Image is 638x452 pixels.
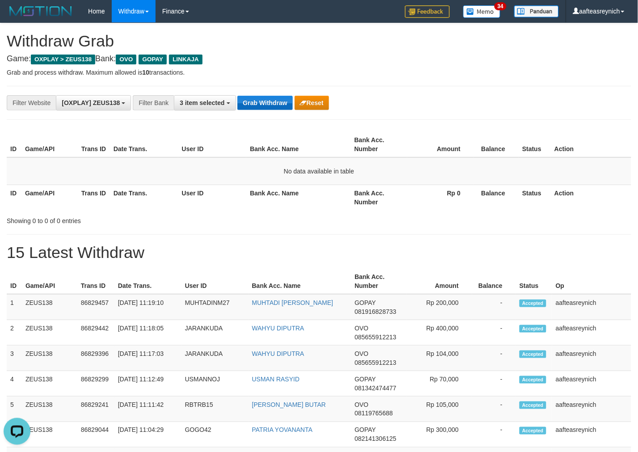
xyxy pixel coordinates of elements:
th: Bank Acc. Number [351,185,407,210]
th: User ID [178,132,247,157]
td: ZEUS138 [22,397,77,422]
h4: Game: Bank: [7,55,631,63]
td: aafteasreynich [552,397,631,422]
span: GOPAY [139,55,167,64]
th: Status [519,185,551,210]
span: OXPLAY > ZEUS138 [31,55,95,64]
span: GOPAY [355,427,376,434]
a: WAHYU DIPUTRA [252,325,304,332]
th: Balance [474,132,519,157]
th: Date Trans. [114,269,182,294]
td: Rp 70,000 [406,371,472,397]
th: Balance [474,185,519,210]
span: Accepted [520,325,546,333]
td: - [472,371,516,397]
td: 86829396 [77,346,114,371]
p: Grab and process withdraw. Maximum allowed is transactions. [7,68,631,77]
td: 86829457 [77,294,114,320]
th: Action [551,185,631,210]
td: - [472,346,516,371]
span: Copy 085655912213 to clipboard [355,334,396,341]
td: 3 [7,346,22,371]
th: Bank Acc. Name [246,132,351,157]
th: Game/API [21,185,78,210]
th: Op [552,269,631,294]
td: [DATE] 11:04:29 [114,422,182,448]
h1: 15 Latest Withdraw [7,244,631,262]
th: Game/API [21,132,78,157]
span: Copy 08119765688 to clipboard [355,410,393,417]
span: 3 item selected [180,99,224,106]
th: Action [551,132,631,157]
span: Accepted [520,401,546,409]
th: Date Trans. [110,132,178,157]
td: 1 [7,294,22,320]
th: Bank Acc. Name [246,185,351,210]
td: Rp 300,000 [406,422,472,448]
td: - [472,422,516,448]
td: MUHTADINM27 [182,294,249,320]
td: JARANKUDA [182,346,249,371]
td: 4 [7,371,22,397]
td: - [472,320,516,346]
td: 86829299 [77,371,114,397]
td: aafteasreynich [552,422,631,448]
td: ZEUS138 [22,422,77,448]
div: Filter Website [7,95,56,110]
td: 86829241 [77,397,114,422]
a: USMAN RASYID [252,376,300,383]
td: ZEUS138 [22,371,77,397]
button: 3 item selected [174,95,236,110]
td: [DATE] 11:17:03 [114,346,182,371]
th: Bank Acc. Name [249,269,351,294]
th: Bank Acc. Number [351,132,407,157]
td: 2 [7,320,22,346]
span: OVO [355,350,368,357]
span: Copy 085655912213 to clipboard [355,359,396,366]
th: Date Trans. [110,185,178,210]
td: [DATE] 11:19:10 [114,294,182,320]
strong: 10 [142,69,149,76]
span: LINKAJA [169,55,203,64]
span: Accepted [520,300,546,307]
td: [DATE] 11:12:49 [114,371,182,397]
th: Rp 0 [407,185,474,210]
img: Button%20Memo.svg [463,5,501,18]
th: User ID [182,269,249,294]
span: Accepted [520,427,546,435]
td: Rp 105,000 [406,397,472,422]
td: aafteasreynich [552,346,631,371]
td: [DATE] 11:11:42 [114,397,182,422]
span: Copy 081342474477 to clipboard [355,384,396,392]
div: Showing 0 to 0 of 0 entries [7,213,259,225]
span: 34 [494,2,507,10]
th: Amount [406,269,472,294]
td: ZEUS138 [22,346,77,371]
td: [DATE] 11:18:05 [114,320,182,346]
button: Grab Withdraw [237,96,292,110]
span: GOPAY [355,299,376,306]
td: aafteasreynich [552,294,631,320]
span: OVO [116,55,136,64]
td: aafteasreynich [552,371,631,397]
th: Trans ID [77,269,114,294]
th: Trans ID [78,132,110,157]
span: Copy 082141306125 to clipboard [355,435,396,443]
button: [OXPLAY] ZEUS138 [56,95,131,110]
td: 5 [7,397,22,422]
span: Copy 081916828733 to clipboard [355,308,396,315]
img: Feedback.jpg [405,5,450,18]
th: Status [519,132,551,157]
td: 86829442 [77,320,114,346]
td: Rp 104,000 [406,346,472,371]
td: JARANKUDA [182,320,249,346]
td: USMANNOJ [182,371,249,397]
th: Balance [472,269,516,294]
span: [OXPLAY] ZEUS138 [62,99,120,106]
span: OVO [355,401,368,408]
td: Rp 200,000 [406,294,472,320]
img: MOTION_logo.png [7,4,75,18]
a: MUHTADI [PERSON_NAME] [252,299,334,306]
td: aafteasreynich [552,320,631,346]
div: Filter Bank [133,95,174,110]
